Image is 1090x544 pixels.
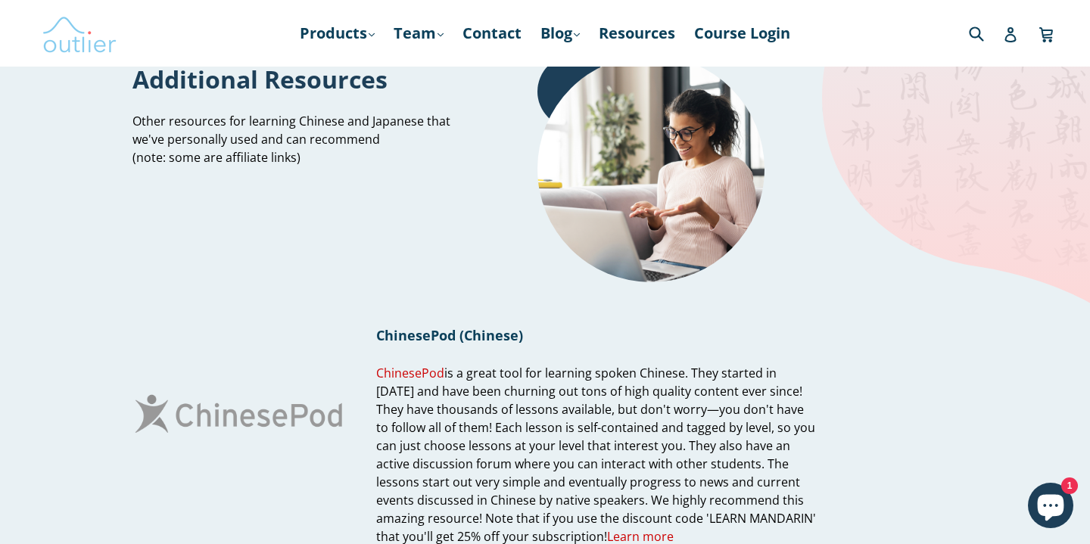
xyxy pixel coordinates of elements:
[1023,483,1078,532] inbox-online-store-chat: Shopify online store chat
[376,326,816,344] h1: ChinesePod (Chinese)
[687,20,798,47] a: Course Login
[533,20,587,47] a: Blog
[42,11,117,55] img: Outlier Linguistics
[591,20,683,47] a: Resources
[386,20,451,47] a: Team
[376,365,444,381] span: ChinesePod
[292,20,382,47] a: Products
[455,20,529,47] a: Contact
[965,17,1007,48] input: Search
[376,365,444,382] a: ChinesePod
[132,113,450,166] span: Other resources for learning Chinese and Japanese that we've personally used and can recommend (n...
[132,63,463,95] h1: Additional Resources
